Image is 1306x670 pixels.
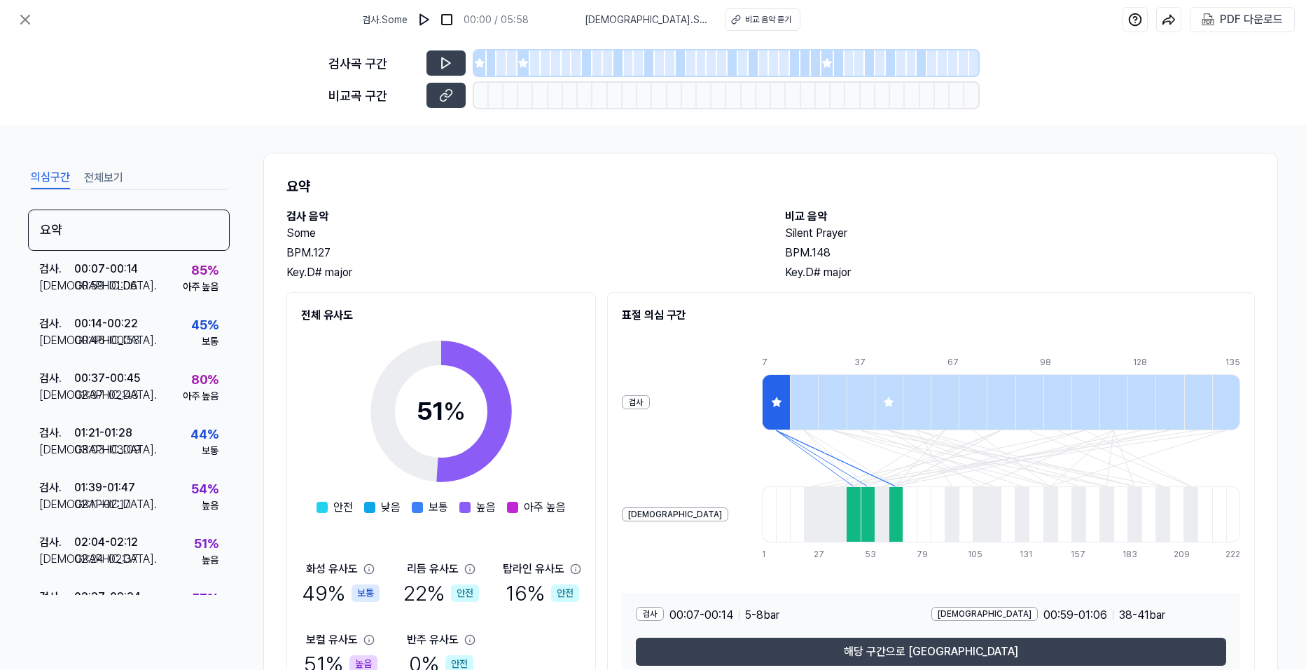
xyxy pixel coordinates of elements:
img: PDF Download [1202,13,1214,26]
span: 검사 . Some [362,13,408,27]
img: stop [440,13,454,27]
div: 00:00 / 05:58 [464,13,529,27]
div: 27 [814,548,828,561]
button: 해당 구간으로 [GEOGRAPHIC_DATA] [636,638,1226,666]
div: 02:11 - 02:17 [74,496,130,513]
div: 45 % [191,315,218,334]
span: 높음 [476,499,496,516]
div: 1 [762,548,776,561]
img: help [1128,13,1142,27]
div: 37 [854,356,882,369]
div: 03:03 - 03:09 [74,442,141,458]
div: 검사 . [39,534,74,551]
div: 아주 높음 [183,280,218,294]
div: 비교 음악 듣기 [745,13,791,26]
div: 보통 [202,334,218,349]
div: 00:59 - 01:06 [74,278,137,294]
div: 105 [968,548,982,561]
div: Key. D# major [785,264,1256,281]
div: 검사 . [39,479,74,496]
div: 00:37 - 00:45 [74,370,140,387]
div: [DEMOGRAPHIC_DATA] . [39,551,74,568]
div: 00:07 - 00:14 [74,261,138,278]
div: 51 [417,392,466,430]
div: [DEMOGRAPHIC_DATA] . [39,496,74,513]
div: [DEMOGRAPHIC_DATA] [931,607,1038,621]
button: 전체보기 [84,167,123,189]
div: 검사 [622,395,650,409]
div: 02:24 - 02:37 [74,551,138,568]
div: [DEMOGRAPHIC_DATA] . [39,387,74,404]
div: 검사 . [39,589,74,606]
img: share [1162,13,1176,27]
div: 98 [1040,356,1068,369]
span: % [443,396,466,426]
div: 02:04 - 02:12 [74,534,138,551]
div: 02:37 - 02:43 [74,387,139,404]
div: 54 % [191,479,218,498]
div: 00:46 - 00:53 [74,332,140,349]
div: 209 [1174,548,1188,561]
div: 검사 [636,607,664,621]
div: 16 % [506,577,579,609]
div: 131 [1020,548,1034,561]
div: 67 [947,356,975,369]
h2: Some [286,225,757,242]
div: 53 [865,548,879,561]
h2: 표절 의심 구간 [622,307,1240,324]
div: 222 [1225,548,1240,561]
div: 183 [1123,548,1137,561]
div: 80 % [191,370,218,389]
div: 02:27 - 02:34 [74,589,141,606]
div: PDF 다운로드 [1220,11,1283,29]
a: 비교 음악 듣기 [725,8,800,31]
div: 검사 . [39,425,74,442]
div: 22 % [403,577,479,609]
div: 검사 . [39,370,74,387]
button: 의심구간 [31,167,70,189]
span: 5 - 8 bar [745,607,779,624]
h2: 비교 음악 [785,208,1256,225]
span: 38 - 41 bar [1119,607,1165,624]
div: 검사 . [39,261,74,278]
div: 검사 . [39,315,74,332]
div: 157 [1071,548,1085,561]
div: 135 [1225,356,1240,369]
span: 00:07 - 00:14 [669,607,733,624]
div: 안전 [551,584,579,602]
div: 7 [762,356,790,369]
img: play [417,13,431,27]
h1: 요약 [286,176,1255,197]
div: 128 [1133,356,1161,369]
div: 보통 [352,584,380,602]
div: 보통 [202,444,218,458]
div: 검사곡 구간 [328,54,418,73]
div: 보컬 유사도 [306,631,358,648]
div: 높음 [202,498,218,513]
div: 51 % [194,534,218,553]
span: 보통 [429,499,448,516]
h2: Silent Prayer [785,225,1256,242]
div: 85 % [191,261,218,280]
div: 높음 [202,553,218,568]
div: 안전 [451,584,479,602]
span: 낮음 [381,499,401,516]
span: 안전 [333,499,353,516]
div: BPM. 148 [785,245,1256,261]
div: 탑라인 유사도 [503,561,564,577]
div: 01:21 - 01:28 [74,425,132,442]
span: [DEMOGRAPHIC_DATA] . Silent Prayer [585,13,708,27]
div: [DEMOGRAPHIC_DATA] [622,507,728,521]
button: PDF 다운로드 [1199,8,1286,32]
div: 57 % [192,589,218,608]
div: 리듬 유사도 [407,561,459,577]
div: 44 % [190,425,218,444]
div: [DEMOGRAPHIC_DATA] . [39,442,74,458]
div: 요약 [28,210,230,251]
h2: 검사 음악 [286,208,757,225]
div: 01:39 - 01:47 [74,479,135,496]
div: 아주 높음 [183,389,218,404]
div: 79 [917,548,931,561]
span: 아주 높음 [524,499,566,516]
div: [DEMOGRAPHIC_DATA] . [39,278,74,294]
